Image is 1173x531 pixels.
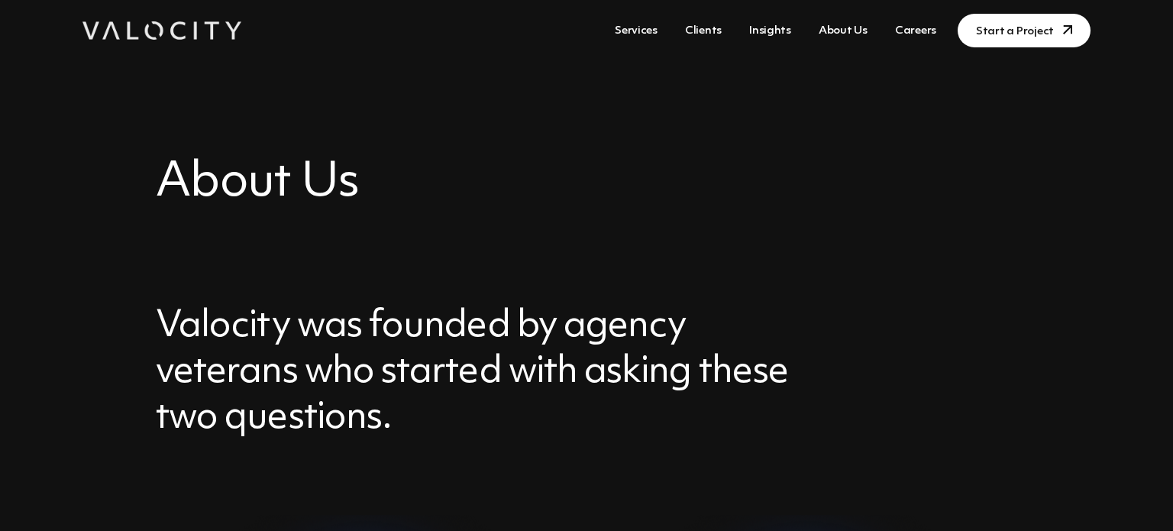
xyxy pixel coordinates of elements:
[889,17,942,45] a: Careers
[679,17,728,45] a: Clients
[156,153,1017,212] h2: About Us
[958,14,1091,47] a: Start a Project
[156,304,802,442] h3: Valocity was founded by agency veterans who started with asking these two questions.
[609,17,664,45] a: Services
[82,21,241,40] img: Valocity Digital
[743,17,797,45] a: Insights
[813,17,874,45] a: About Us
